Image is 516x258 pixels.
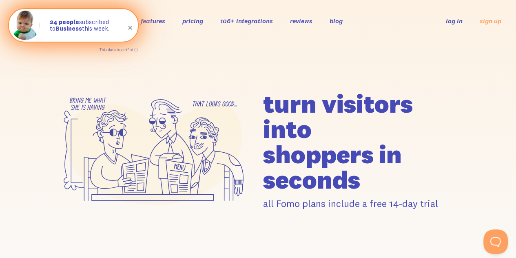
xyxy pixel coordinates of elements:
a: features [141,17,165,25]
h1: turn visitors into shoppers in seconds [263,91,463,192]
a: blog [330,17,343,25]
a: This data is verified ⓘ [100,47,138,52]
a: reviews [290,17,312,25]
a: pricing [182,17,203,25]
a: log in [446,17,463,25]
strong: 24 people [50,18,79,26]
iframe: Help Scout Beacon - Open [483,229,508,254]
a: sign up [480,17,501,25]
a: 106+ integrations [220,17,273,25]
img: Fomo [11,11,40,40]
strong: Business [55,24,82,32]
p: subscribed to this week. [50,19,130,32]
p: all Fomo plans include a free 14-day trial [263,197,463,210]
